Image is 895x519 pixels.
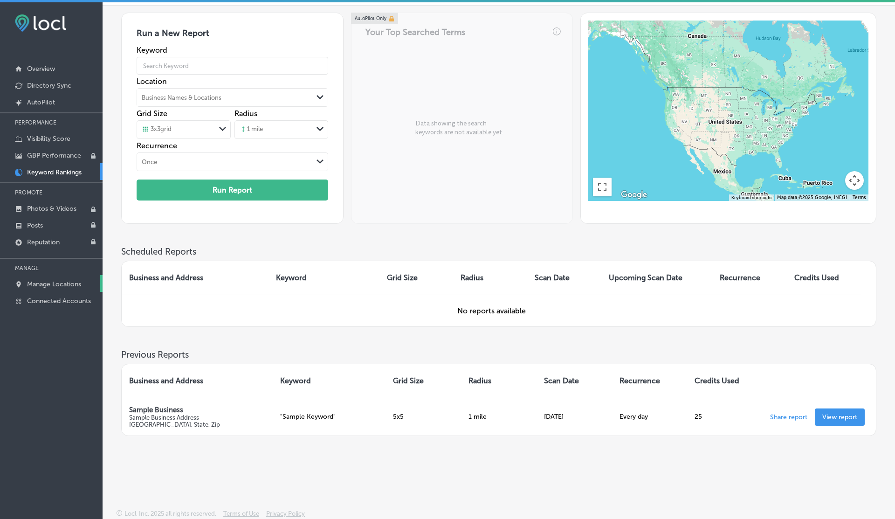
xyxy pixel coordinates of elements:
[27,65,55,73] p: Overview
[124,510,216,517] p: Locl, Inc. 2025 all rights reserved.
[593,178,612,196] button: Toggle fullscreen view
[787,261,861,295] th: Credits Used
[27,98,55,106] p: AutoPilot
[268,261,379,295] th: Keyword
[845,171,864,190] button: Map camera controls
[121,349,876,360] h3: Previous Reports
[815,408,865,426] a: View report
[379,261,453,295] th: Grid Size
[137,28,328,46] h3: Run a New Report
[27,205,76,213] p: Photos & Videos
[142,94,221,101] div: Business Names & Locations
[27,238,60,246] p: Reputation
[142,159,157,166] div: Once
[453,261,527,295] th: Radius
[27,168,82,176] p: Keyword Rankings
[770,410,807,421] p: Share report
[461,364,537,398] th: Radius
[137,180,328,201] button: Run Report
[601,261,712,295] th: Upcoming Scan Date
[27,82,71,90] p: Directory Sync
[612,364,688,398] th: Recurrence
[386,364,461,398] th: Grid Size
[27,280,81,288] p: Manage Locations
[273,364,386,398] th: Keyword
[461,398,537,436] td: 1 mile
[687,364,763,398] th: Credits Used
[15,14,66,32] img: fda3e92497d09a02dc62c9cd864e3231.png
[27,135,70,143] p: Visibility Score
[27,152,81,159] p: GBP Performance
[712,261,787,295] th: Recurrence
[527,261,601,295] th: Scan Date
[853,195,866,201] a: Terms
[27,221,43,229] p: Posts
[142,125,172,134] div: 3 x 3 grid
[731,194,771,201] button: Keyboard shortcuts
[687,398,763,436] td: 25
[27,297,91,305] p: Connected Accounts
[137,46,328,55] label: Keyword
[137,109,167,118] label: Grid Size
[612,398,688,436] td: Every day
[777,195,847,201] span: Map data ©2025 Google, INEGI
[122,295,861,326] td: No reports available
[386,398,461,436] td: 5x5
[537,364,612,398] th: Scan Date
[129,406,265,414] p: Sample Business
[122,261,268,295] th: Business and Address
[619,189,649,201] img: Google
[137,77,328,86] label: Location
[137,53,328,79] input: Search Keyword
[619,189,649,201] a: Open this area in Google Maps (opens a new window)
[273,398,386,436] td: "Sample Keyword"
[137,141,328,150] label: Recurrence
[122,364,273,398] th: Business and Address
[234,109,257,118] label: Radius
[240,125,263,134] div: 1 mile
[822,413,857,421] p: View report
[129,414,265,428] p: Sample Business Address [GEOGRAPHIC_DATA], State, Zip
[121,246,876,257] h3: Scheduled Reports
[537,398,612,436] td: [DATE]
